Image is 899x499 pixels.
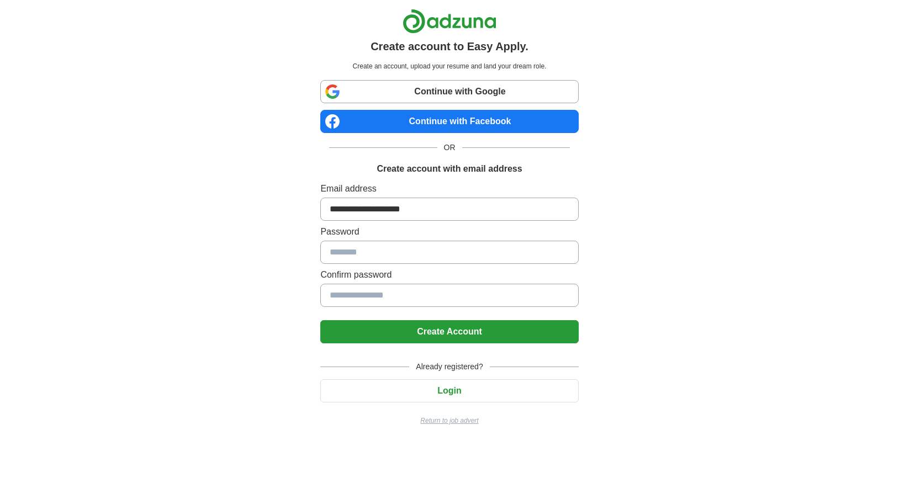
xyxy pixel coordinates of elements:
[320,225,578,238] label: Password
[320,182,578,195] label: Email address
[371,38,528,55] h1: Create account to Easy Apply.
[320,386,578,395] a: Login
[320,416,578,426] a: Return to job advert
[320,268,578,282] label: Confirm password
[320,320,578,343] button: Create Account
[403,9,496,34] img: Adzuna logo
[322,61,576,71] p: Create an account, upload your resume and land your dream role.
[320,80,578,103] a: Continue with Google
[320,110,578,133] a: Continue with Facebook
[377,162,522,176] h1: Create account with email address
[409,361,489,373] span: Already registered?
[437,142,462,153] span: OR
[320,379,578,402] button: Login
